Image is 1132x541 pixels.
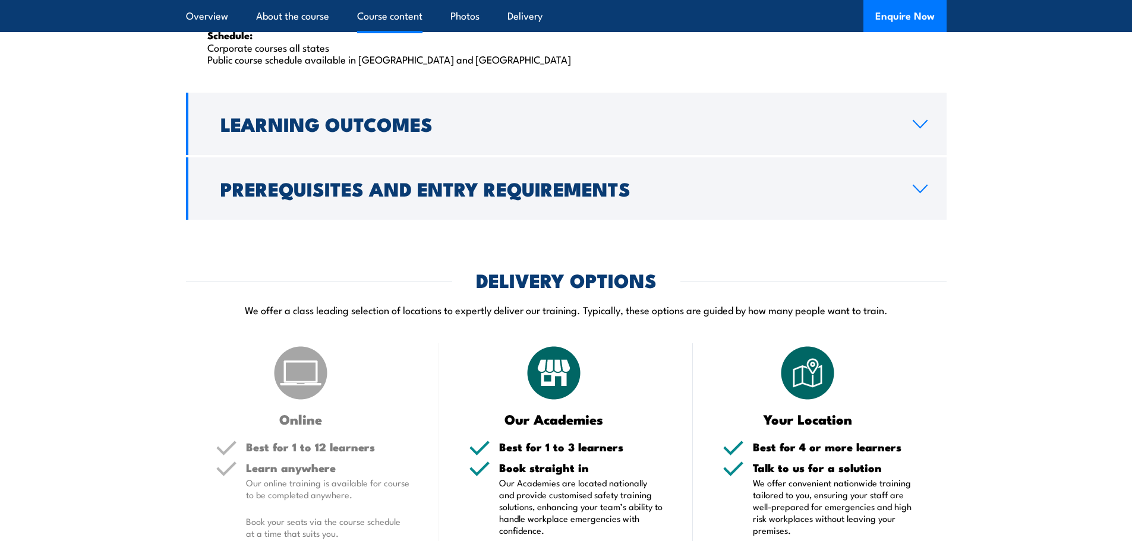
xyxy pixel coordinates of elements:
h2: Prerequisites and Entry Requirements [220,180,894,197]
strong: Schedule: [207,27,253,43]
h5: Learn anywhere [246,462,410,473]
p: Our Academies are located nationally and provide customised safety training solutions, enhancing ... [499,477,663,536]
p: Corporate courses all states Public course schedule available in [GEOGRAPHIC_DATA] and [GEOGRAPHI... [207,29,925,65]
h3: Our Academies [469,412,639,426]
h5: Best for 4 or more learners [753,441,917,453]
h2: Learning Outcomes [220,115,894,132]
h2: DELIVERY OPTIONS [476,271,657,288]
p: Book your seats via the course schedule at a time that suits you. [246,515,410,539]
h3: Online [216,412,386,426]
p: We offer convenient nationwide training tailored to you, ensuring your staff are well-prepared fo... [753,477,917,536]
p: We offer a class leading selection of locations to expertly deliver our training. Typically, thes... [186,303,947,317]
h3: Your Location [723,412,893,426]
a: Learning Outcomes [186,93,947,155]
p: Our online training is available for course to be completed anywhere. [246,477,410,501]
a: Prerequisites and Entry Requirements [186,157,947,220]
h5: Best for 1 to 12 learners [246,441,410,453]
h5: Talk to us for a solution [753,462,917,473]
h5: Book straight in [499,462,663,473]
h5: Best for 1 to 3 learners [499,441,663,453]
